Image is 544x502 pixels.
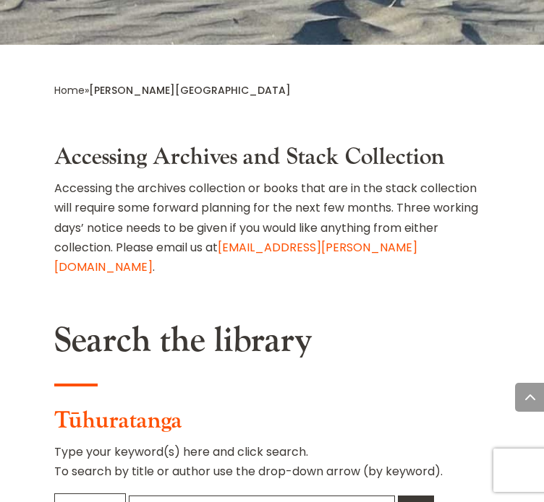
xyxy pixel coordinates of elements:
[54,178,490,277] p: Accessing the archives collection or books that are in the stack collection will require some for...
[54,407,490,442] h3: Tūhuratanga
[54,442,490,493] p: Type your keyword(s) here and click search. To search by title or author use the drop-down arrow ...
[54,144,490,178] h3: Accessing Archives and Stack Collection
[54,83,85,98] a: Home
[54,239,417,275] a: [EMAIL_ADDRESS][PERSON_NAME][DOMAIN_NAME]
[54,320,490,369] h2: Search the library
[89,83,291,98] span: [PERSON_NAME][GEOGRAPHIC_DATA]
[54,83,291,98] span: »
